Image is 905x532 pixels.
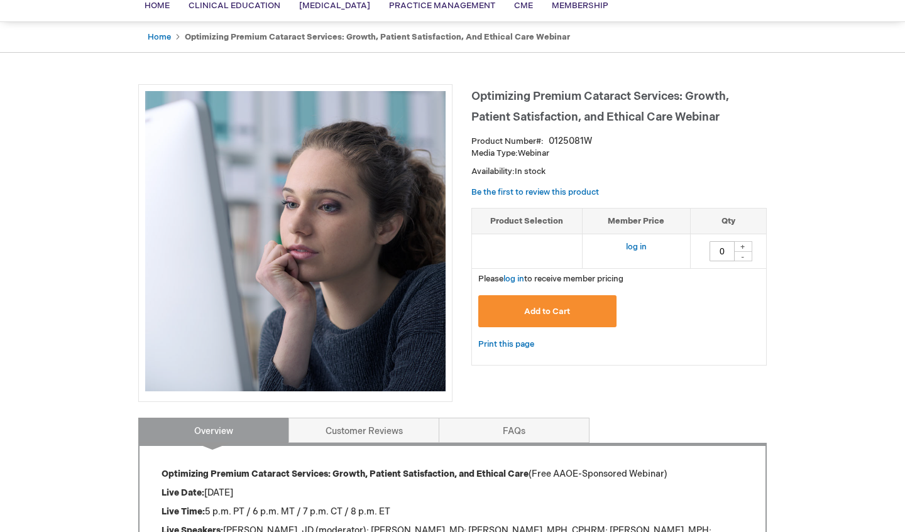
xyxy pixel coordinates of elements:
[514,1,533,11] span: CME
[162,506,205,517] strong: Live Time:
[162,469,529,479] strong: Optimizing Premium Cataract Services: Growth, Patient Satisfaction, and Ethical Care
[189,1,280,11] span: Clinical Education
[389,1,495,11] span: Practice Management
[478,274,623,284] span: Please to receive member pricing
[185,32,570,42] strong: Optimizing Premium Cataract Services: Growth, Patient Satisfaction, and Ethical Care Webinar
[582,208,690,234] th: Member Price
[471,90,729,124] span: Optimizing Premium Cataract Services: Growth, Patient Satisfaction, and Ethical Care Webinar
[626,242,647,252] a: log in
[549,135,592,148] div: 0125081W
[710,241,735,261] input: Qty
[288,418,439,443] a: Customer Reviews
[439,418,590,443] a: FAQs
[162,487,204,498] strong: Live Date:
[472,208,582,234] th: Product Selection
[478,337,534,352] a: Print this page
[733,251,752,261] div: -
[524,307,570,317] span: Add to Cart
[138,418,289,443] a: Overview
[471,166,767,178] p: Availability:
[145,91,446,391] img: Optimizing Premium Cataract Services: Growth, Patient Satisfaction, and Ethical Care Webinar
[552,1,608,11] span: Membership
[471,148,518,158] strong: Media Type:
[503,274,524,284] a: log in
[145,1,170,11] span: Home
[162,506,743,518] p: 5 p.m. PT / 6 p.m. MT / 7 p.m. CT / 8 p.m. ET
[515,166,546,176] span: In stock
[471,136,544,146] strong: Product Number
[162,487,743,499] p: [DATE]
[162,468,743,480] p: (Free AAOE-Sponsored Webinar)
[148,32,171,42] a: Home
[690,208,766,234] th: Qty
[471,187,599,197] a: Be the first to review this product
[478,295,617,327] button: Add to Cart
[733,241,752,252] div: +
[299,1,370,11] span: [MEDICAL_DATA]
[471,148,767,160] p: Webinar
